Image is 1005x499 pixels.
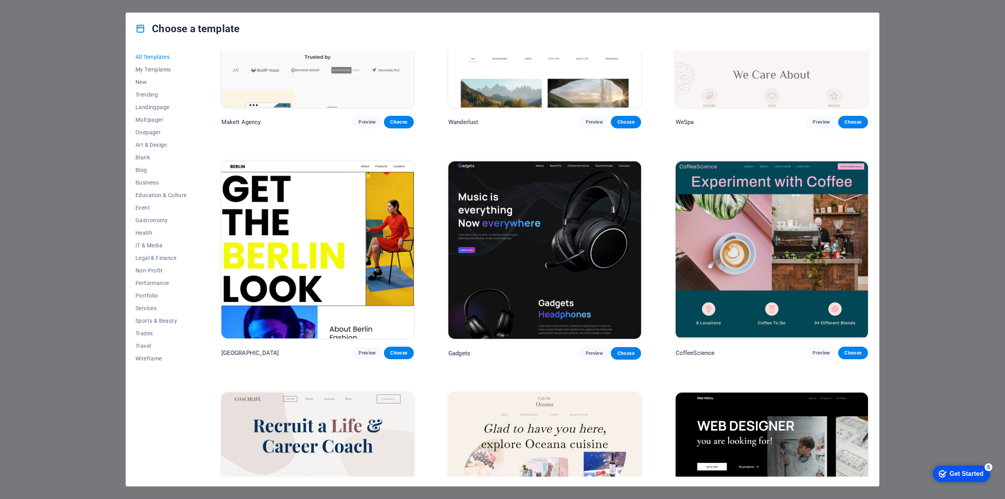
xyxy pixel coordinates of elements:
[384,116,414,128] button: Choose
[135,343,187,349] span: Travel
[135,151,187,164] button: Blank
[135,164,187,176] button: Blog
[448,118,478,126] p: Wanderlust
[135,318,187,324] span: Sports & Beauty
[390,119,407,125] span: Choose
[135,255,187,261] span: Legal & Finance
[135,142,187,148] span: Art & Design
[135,54,187,60] span: All Templates
[617,119,634,125] span: Choose
[135,76,187,88] button: New
[579,116,609,128] button: Preview
[813,350,830,356] span: Preview
[586,119,603,125] span: Preview
[135,330,187,336] span: Trades
[384,347,414,359] button: Choose
[806,116,836,128] button: Preview
[806,347,836,359] button: Preview
[135,101,187,113] button: Landingpage
[135,289,187,302] button: Portfolio
[844,119,862,125] span: Choose
[135,167,187,173] span: Blog
[135,277,187,289] button: Performance
[135,340,187,352] button: Travel
[135,113,187,126] button: Multipager
[135,242,187,249] span: IT & Media
[6,4,64,20] div: Get Started 5 items remaining, 0% complete
[135,252,187,264] button: Legal & Finance
[358,119,376,125] span: Preview
[135,292,187,299] span: Portfolio
[358,350,376,356] span: Preview
[135,91,187,98] span: Trending
[844,350,862,356] span: Choose
[135,305,187,311] span: Services
[838,347,868,359] button: Choose
[135,205,187,211] span: Event
[813,119,830,125] span: Preview
[135,327,187,340] button: Trades
[676,161,868,339] img: CoffeeScience
[135,267,187,274] span: Non-Profit
[135,302,187,314] button: Services
[135,154,187,161] span: Blank
[135,264,187,277] button: Non-Profit
[352,347,382,359] button: Preview
[676,349,715,357] p: CoffeeScience
[448,349,470,357] p: Gadgets
[135,189,187,201] button: Education & Culture
[135,63,187,76] button: My Templates
[135,314,187,327] button: Sports & Beauty
[135,352,187,365] button: Wireframe
[390,350,407,356] span: Choose
[135,179,187,186] span: Business
[135,51,187,63] button: All Templates
[135,192,187,198] span: Education & Culture
[135,139,187,151] button: Art & Design
[135,176,187,189] button: Business
[135,230,187,236] span: Health
[135,129,187,135] span: Onepager
[23,9,57,16] div: Get Started
[135,217,187,223] span: Gastronomy
[135,227,187,239] button: Health
[58,2,66,9] div: 5
[135,79,187,85] span: New
[135,355,187,362] span: Wireframe
[221,349,279,357] p: [GEOGRAPHIC_DATA]
[586,350,603,356] span: Preview
[135,239,187,252] button: IT & Media
[135,22,239,35] h4: Choose a template
[352,116,382,128] button: Preview
[135,66,187,73] span: My Templates
[135,214,187,227] button: Gastronomy
[448,161,641,339] img: Gadgets
[617,350,634,356] span: Choose
[135,280,187,286] span: Performance
[611,116,641,128] button: Choose
[135,201,187,214] button: Event
[676,118,694,126] p: WeSpa
[135,117,187,123] span: Multipager
[838,116,868,128] button: Choose
[135,104,187,110] span: Landingpage
[135,88,187,101] button: Trending
[611,347,641,360] button: Choose
[221,161,414,339] img: BERLIN
[579,347,609,360] button: Preview
[135,126,187,139] button: Onepager
[221,118,261,126] p: MakeIt Agency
